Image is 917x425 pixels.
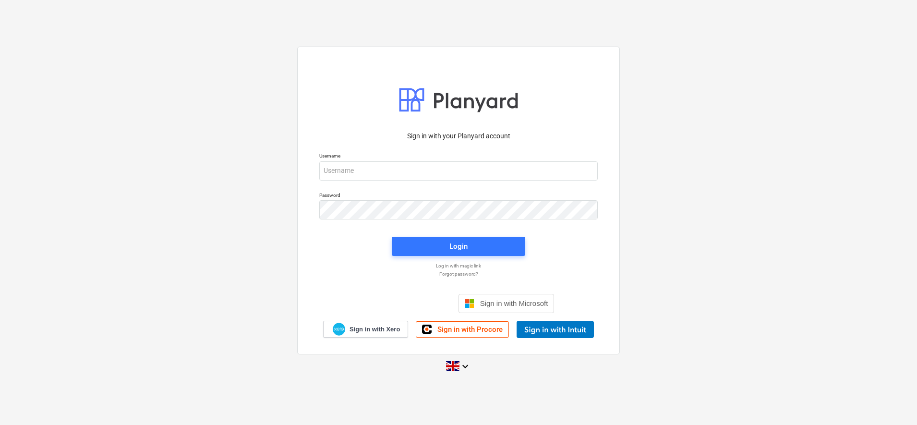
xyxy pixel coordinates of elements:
input: Username [319,161,598,181]
a: Sign in with Procore [416,321,509,338]
a: Sign in with Xero [323,321,409,338]
a: Forgot password? [314,271,603,277]
p: Username [319,153,598,161]
img: Microsoft logo [465,299,474,308]
img: Xero logo [333,323,345,336]
span: Sign in with Procore [437,325,503,334]
p: Password [319,192,598,200]
i: keyboard_arrow_down [459,361,471,372]
div: Login [449,240,468,253]
button: Login [392,237,525,256]
iframe: Chat Widget [869,379,917,425]
span: Sign in with Microsoft [480,299,548,307]
span: Sign in with Xero [350,325,400,334]
p: Sign in with your Planyard account [319,131,598,141]
iframe: Sign in with Google Button [358,293,456,314]
a: Log in with magic link [314,263,603,269]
